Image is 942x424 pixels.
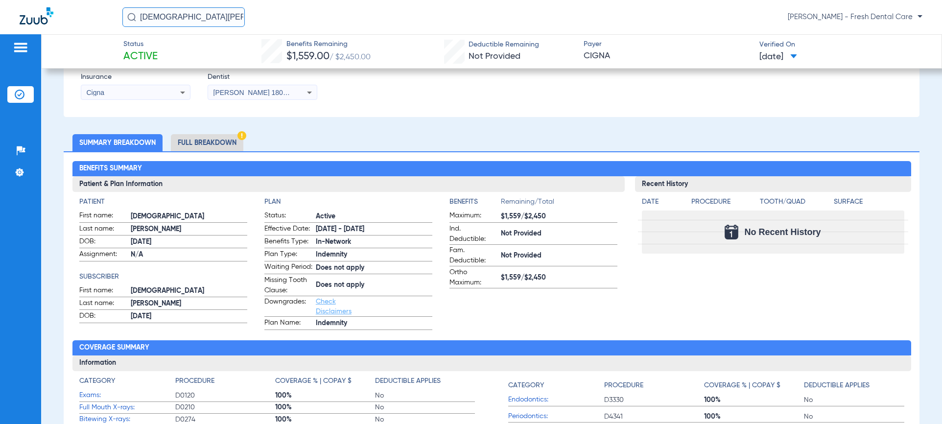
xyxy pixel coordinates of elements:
[81,72,190,82] span: Insurance
[834,197,904,211] app-breakdown-title: Surface
[79,376,115,386] h4: Category
[286,39,371,49] span: Benefits Remaining
[275,376,375,390] app-breakdown-title: Coverage % | Copay $
[264,236,312,248] span: Benefits Type:
[79,285,127,297] span: First name:
[316,263,432,273] span: Does not apply
[759,40,926,50] span: Verified On
[704,395,804,405] span: 100%
[449,211,497,222] span: Maximum:
[131,224,247,235] span: [PERSON_NAME]
[208,72,317,82] span: Dentist
[79,236,127,248] span: DOB:
[691,197,757,207] h4: Procedure
[759,51,797,63] span: [DATE]
[642,197,683,207] h4: Date
[275,402,375,412] span: 100%
[642,197,683,211] app-breakdown-title: Date
[330,53,371,61] span: / $2,450.00
[131,299,247,309] span: [PERSON_NAME]
[286,51,330,62] span: $1,559.00
[604,412,704,422] span: D4341
[449,267,497,288] span: Ortho Maximum:
[131,250,247,260] span: N/A
[72,355,911,371] h3: Information
[79,402,175,413] span: Full Mouth X-rays:
[13,42,28,53] img: hamburger-icon
[469,40,539,50] span: Deductible Remaining
[79,197,247,207] h4: Patient
[171,134,243,151] li: Full Breakdown
[893,377,942,424] iframe: Chat Widget
[122,7,245,27] input: Search for patients
[604,380,643,391] h4: Procedure
[375,376,475,390] app-breakdown-title: Deductible Applies
[264,249,312,261] span: Plan Type:
[264,197,432,207] app-breakdown-title: Plan
[175,402,275,412] span: D0210
[316,224,432,235] span: [DATE] - [DATE]
[127,13,136,22] img: Search Icon
[316,280,432,290] span: Does not apply
[264,262,312,274] span: Waiting Period:
[131,237,247,247] span: [DATE]
[704,380,780,391] h4: Coverage % | Copay $
[79,211,127,222] span: First name:
[744,227,821,237] span: No Recent History
[375,391,475,400] span: No
[79,298,127,310] span: Last name:
[20,7,53,24] img: Zuub Logo
[375,376,441,386] h4: Deductible Applies
[469,52,520,61] span: Not Provided
[760,197,830,207] h4: Tooth/Quad
[501,197,617,211] span: Remaining/Total
[79,311,127,323] span: DOB:
[131,286,247,296] span: [DEMOGRAPHIC_DATA]
[264,275,312,296] span: Missing Tooth Clause:
[237,131,246,140] img: Hazard
[72,340,911,356] h2: Coverage Summary
[123,39,158,49] span: Status
[501,229,617,239] span: Not Provided
[72,161,911,177] h2: Benefits Summary
[275,391,375,400] span: 100%
[725,225,738,239] img: Calendar
[72,176,625,192] h3: Patient & Plan Information
[79,249,127,261] span: Assignment:
[691,197,757,211] app-breakdown-title: Procedure
[316,212,432,222] span: Active
[131,311,247,322] span: [DATE]
[788,12,922,22] span: [PERSON_NAME] - Fresh Dental Care
[131,212,247,222] span: [DEMOGRAPHIC_DATA]
[501,212,617,222] span: $1,559/$2,450
[375,402,475,412] span: No
[123,50,158,64] span: Active
[635,176,911,192] h3: Recent History
[804,380,870,391] h4: Deductible Applies
[449,224,497,244] span: Ind. Deductible:
[804,395,904,405] span: No
[275,376,352,386] h4: Coverage % | Copay $
[79,224,127,236] span: Last name:
[501,251,617,261] span: Not Provided
[704,412,804,422] span: 100%
[264,224,312,236] span: Effective Date:
[449,245,497,266] span: Fam. Deductible:
[508,380,544,391] h4: Category
[72,134,163,151] li: Summary Breakdown
[316,250,432,260] span: Indemnity
[79,272,247,282] h4: Subscriber
[316,318,432,329] span: Indemnity
[834,197,904,207] h4: Surface
[508,411,604,422] span: Periodontics:
[316,298,352,315] a: Check Disclaimers
[604,395,704,405] span: D3330
[804,412,904,422] span: No
[79,390,175,400] span: Exams:
[584,39,751,49] span: Payer
[584,50,751,62] span: CIGNA
[316,237,432,247] span: In-Network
